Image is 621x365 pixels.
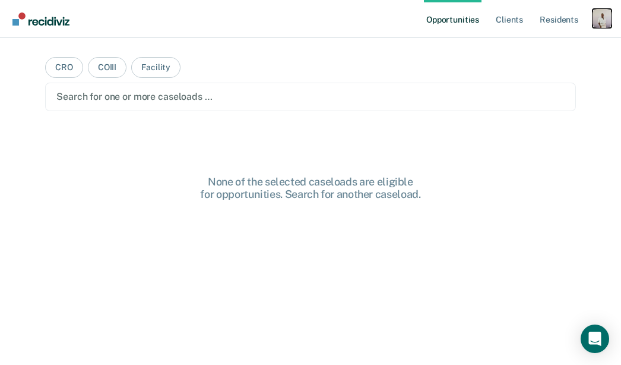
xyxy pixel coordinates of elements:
button: COIII [88,57,126,78]
div: Open Intercom Messenger [581,325,609,353]
button: Profile dropdown button [593,9,612,28]
button: CRO [45,57,83,78]
button: Facility [131,57,180,78]
div: None of the selected caseloads are eligible for opportunities. Search for another caseload. [121,175,500,201]
img: Recidiviz [12,12,69,26]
